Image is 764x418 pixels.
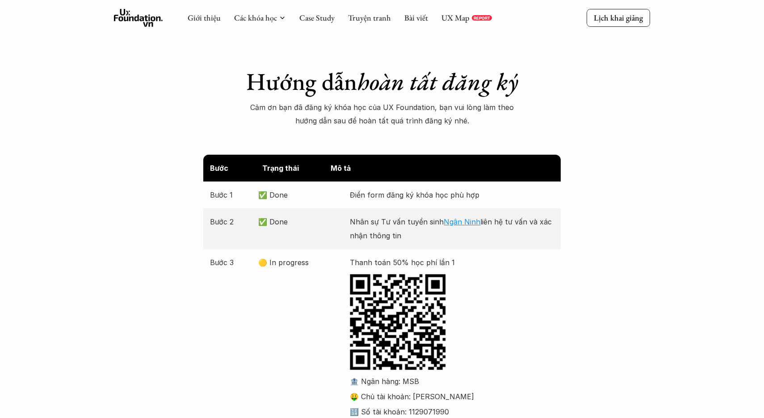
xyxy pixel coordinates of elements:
[587,9,650,26] a: Lịch khai giảng
[357,66,518,97] em: hoàn tất đăng ký
[210,164,228,173] strong: Bước
[246,67,518,96] h1: Hướng dẫn
[248,101,516,128] p: Cảm ơn bạn đã đăng ký khóa học của UX Foundation, bạn vui lòng làm theo hướng dẫn sau để hoàn tất...
[350,390,554,403] p: 🤑 Chủ tài khoản: [PERSON_NAME]
[258,256,346,269] p: 🟡 In progress
[348,13,391,23] a: Truyện tranh
[234,13,277,23] a: Các khóa học
[474,15,490,21] p: REPORT
[350,256,554,269] p: Thanh toán 50% học phí lần 1
[350,375,554,388] p: 🏦 Ngân hàng: MSB
[188,13,221,23] a: Giới thiệu
[350,215,554,242] p: Nhân sự Tư vấn tuyển sinh liên hệ tư vấn và xác nhận thông tin
[210,215,254,228] p: Bước 2
[444,217,480,226] a: Ngân Ninh
[258,215,346,228] p: ✅ Done
[441,13,470,23] a: UX Map
[331,164,351,173] strong: Mô tả
[594,13,643,23] p: Lịch khai giảng
[210,256,254,269] p: Bước 3
[472,15,492,21] a: REPORT
[262,164,299,173] strong: Trạng thái
[350,188,554,202] p: Điền form đăng ký khóa học phù hợp
[404,13,428,23] a: Bài viết
[299,13,335,23] a: Case Study
[258,188,346,202] p: ✅ Done
[210,188,254,202] p: Bước 1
